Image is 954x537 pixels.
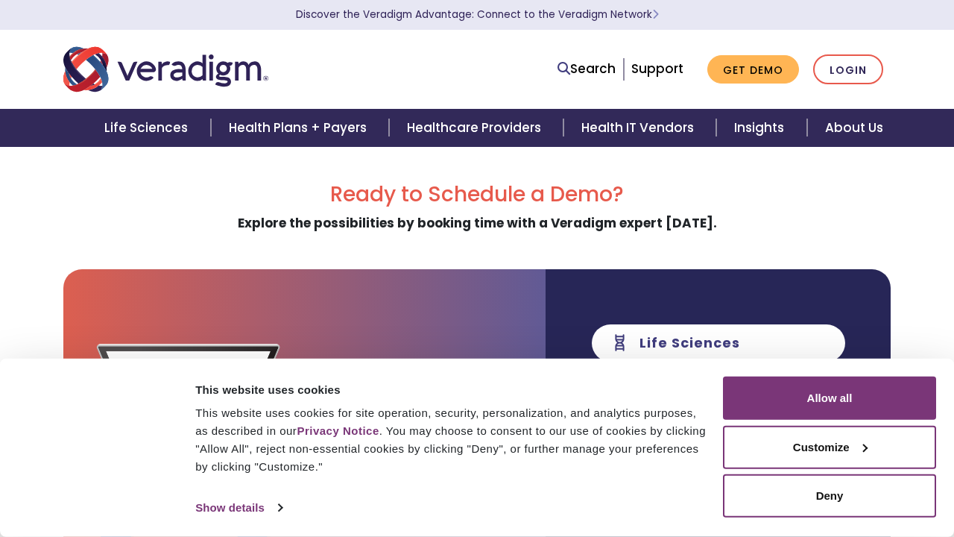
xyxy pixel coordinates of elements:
[563,109,716,147] a: Health IT Vendors
[195,497,282,519] a: Show details
[389,109,563,147] a: Healthcare Providers
[813,54,883,85] a: Login
[652,7,659,22] span: Learn More
[296,7,659,22] a: Discover the Veradigm Advantage: Connect to the Veradigm NetworkLearn More
[63,182,891,207] h2: Ready to Schedule a Demo?
[211,109,389,147] a: Health Plans + Payers
[723,425,936,468] button: Customize
[63,45,268,94] img: Veradigm logo
[557,59,616,79] a: Search
[631,60,683,78] a: Support
[723,474,936,518] button: Deny
[195,404,706,476] div: This website uses cookies for site operation, security, personalization, and analytics purposes, ...
[195,380,706,398] div: This website uses cookies
[297,424,379,437] a: Privacy Notice
[707,55,799,84] a: Get Demo
[86,109,210,147] a: Life Sciences
[716,109,806,147] a: Insights
[723,377,936,420] button: Allow all
[238,214,717,232] strong: Explore the possibilities by booking time with a Veradigm expert [DATE].
[807,109,901,147] a: About Us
